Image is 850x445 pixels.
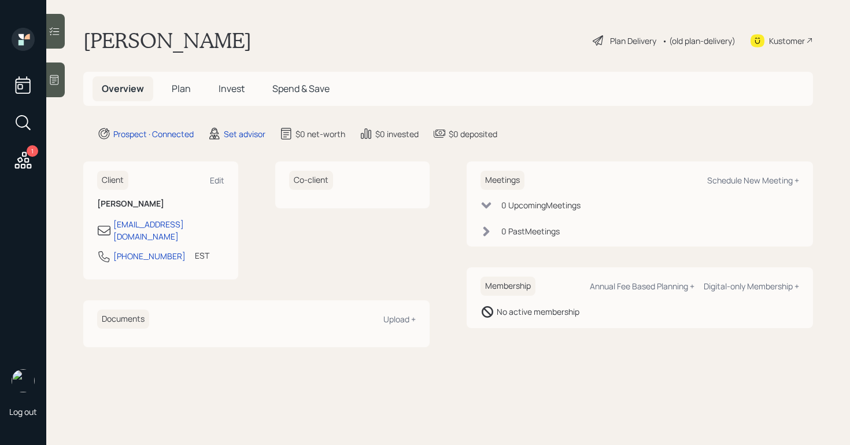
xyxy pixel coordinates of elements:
span: Spend & Save [272,82,330,95]
h6: Co-client [289,171,333,190]
div: 0 Past Meeting s [501,225,560,237]
div: Edit [210,175,224,186]
div: Digital-only Membership + [704,281,799,292]
div: Set advisor [224,128,265,140]
div: Schedule New Meeting + [707,175,799,186]
span: Overview [102,82,144,95]
h6: [PERSON_NAME] [97,199,224,209]
div: • (old plan-delivery) [662,35,736,47]
div: Upload + [383,314,416,325]
div: No active membership [497,306,579,318]
div: Kustomer [769,35,805,47]
h6: Client [97,171,128,190]
div: [EMAIL_ADDRESS][DOMAIN_NAME] [113,218,224,242]
div: 1 [27,145,38,157]
h6: Meetings [481,171,524,190]
div: Annual Fee Based Planning + [590,281,694,292]
div: $0 deposited [449,128,497,140]
h1: [PERSON_NAME] [83,28,252,53]
div: [PHONE_NUMBER] [113,250,186,262]
h6: Membership [481,277,535,296]
div: $0 net-worth [295,128,345,140]
span: Invest [219,82,245,95]
div: $0 invested [375,128,419,140]
div: EST [195,249,209,262]
div: 0 Upcoming Meeting s [501,199,581,211]
span: Plan [172,82,191,95]
div: Plan Delivery [610,35,656,47]
h6: Documents [97,310,149,329]
img: robby-grisanti-headshot.png [12,369,35,392]
div: Log out [9,406,37,417]
div: Prospect · Connected [113,128,194,140]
